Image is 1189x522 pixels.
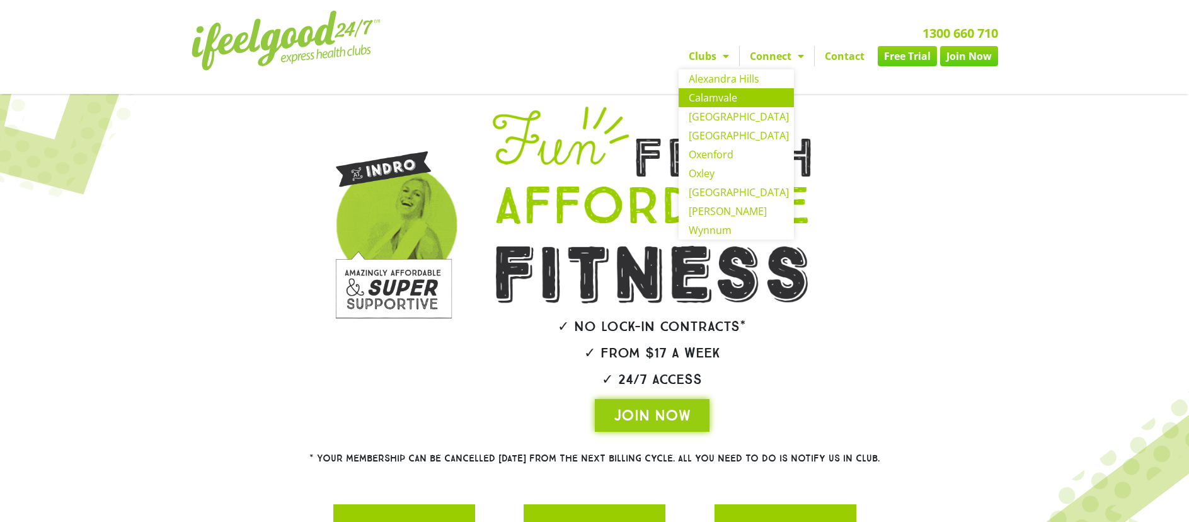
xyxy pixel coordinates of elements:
[478,46,998,66] nav: Menu
[815,46,875,66] a: Contact
[595,399,709,432] a: JOIN NOW
[679,164,794,183] a: Oxley
[679,69,794,88] a: Alexandra Hills
[457,320,847,333] h2: ✓ No lock-in contracts*
[264,454,926,463] h2: * Your membership can be cancelled [DATE] from the next billing cycle. All you need to do is noti...
[457,346,847,360] h2: ✓ From $17 a week
[679,46,739,66] a: Clubs
[940,46,998,66] a: Join Now
[922,25,998,42] a: 1300 660 710
[878,46,937,66] a: Free Trial
[679,107,794,126] a: [GEOGRAPHIC_DATA]
[679,69,794,240] ul: Clubs
[614,405,691,426] span: JOIN NOW
[679,202,794,221] a: [PERSON_NAME]
[679,183,794,202] a: [GEOGRAPHIC_DATA]
[679,88,794,107] a: Calamvale
[457,373,847,386] h2: ✓ 24/7 Access
[679,126,794,145] a: [GEOGRAPHIC_DATA]
[679,221,794,240] a: Wynnum
[679,145,794,164] a: Oxenford
[740,46,814,66] a: Connect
